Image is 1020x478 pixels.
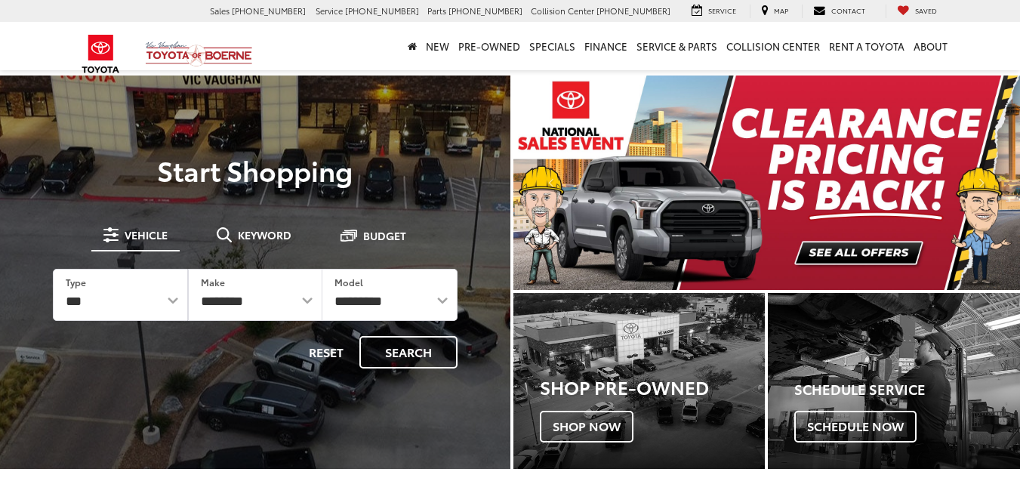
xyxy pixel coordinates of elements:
span: Collision Center [531,5,594,17]
p: Start Shopping [32,155,479,185]
span: Saved [915,5,937,15]
button: Reset [296,336,356,369]
a: Home [403,22,421,70]
span: Budget [363,230,406,241]
a: Specials [525,22,580,70]
a: Rent a Toyota [824,22,909,70]
a: Shop Pre-Owned Shop Now [513,293,766,470]
button: Click to view previous picture. [513,106,590,260]
a: My Saved Vehicles [886,5,948,18]
h3: Shop Pre-Owned [540,377,766,396]
label: Model [334,276,363,288]
a: About [909,22,952,70]
a: New [421,22,454,70]
a: Service [680,5,747,18]
h4: Schedule Service [794,382,1020,397]
label: Make [201,276,225,288]
a: Finance [580,22,632,70]
span: Parts [427,5,446,17]
a: Schedule Service Schedule Now [768,293,1020,470]
span: Shop Now [540,411,633,443]
button: Search [359,336,458,369]
a: Contact [802,5,877,18]
span: [PHONE_NUMBER] [596,5,670,17]
div: Toyota [513,293,766,470]
a: Map [750,5,800,18]
img: Vic Vaughan Toyota of Boerne [145,41,253,67]
button: Click to view next picture. [944,106,1020,260]
span: Vehicle [125,230,168,240]
a: Collision Center [722,22,824,70]
span: Schedule Now [794,411,917,443]
a: Pre-Owned [454,22,525,70]
a: Service & Parts: Opens in a new tab [632,22,722,70]
span: Contact [831,5,865,15]
div: Toyota [768,293,1020,470]
span: Keyword [238,230,291,240]
span: [PHONE_NUMBER] [232,5,306,17]
span: Map [774,5,788,15]
span: [PHONE_NUMBER] [448,5,522,17]
img: Toyota [72,29,129,79]
span: Service [708,5,736,15]
span: Service [316,5,343,17]
span: Sales [210,5,230,17]
label: Type [66,276,86,288]
span: [PHONE_NUMBER] [345,5,419,17]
